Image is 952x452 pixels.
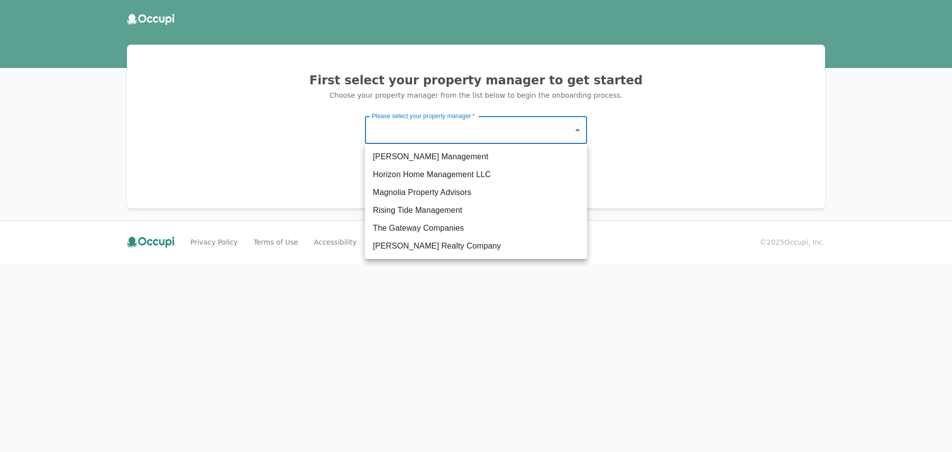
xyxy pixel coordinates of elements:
li: Magnolia Property Advisors [365,184,587,201]
li: The Gateway Companies [365,219,587,237]
li: [PERSON_NAME] Realty Company [365,237,587,255]
li: Horizon Home Management LLC [365,166,587,184]
li: [PERSON_NAME] Management [365,148,587,166]
li: Rising Tide Management [365,201,587,219]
